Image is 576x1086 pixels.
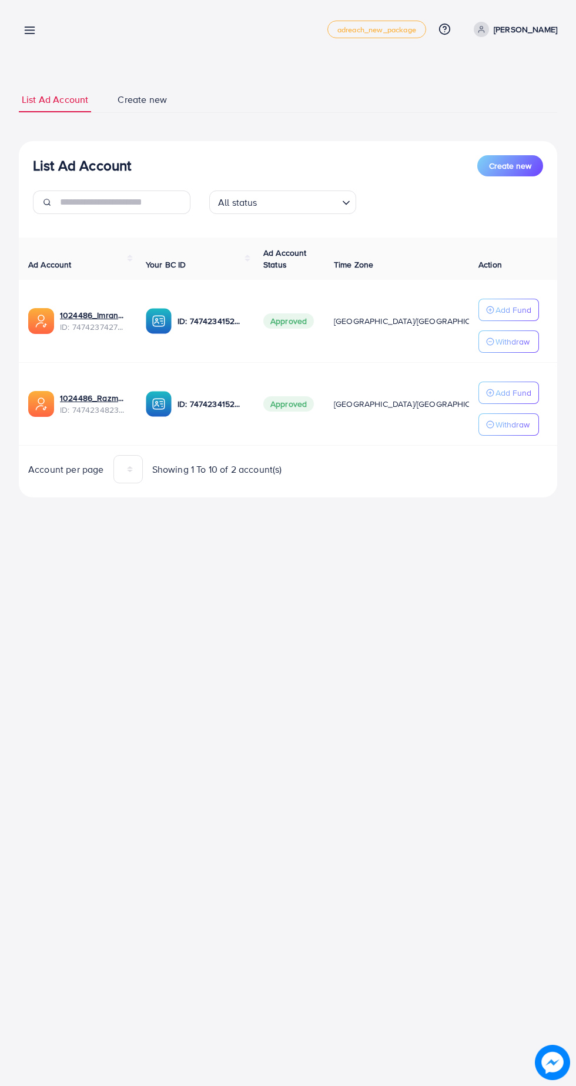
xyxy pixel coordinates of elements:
[495,386,531,400] p: Add Fund
[337,26,416,34] span: adreach_new_package
[118,93,167,106] span: Create new
[28,308,54,334] img: ic-ads-acc.e4c84228.svg
[146,391,172,417] img: ic-ba-acc.ded83a64.svg
[478,259,502,270] span: Action
[28,463,104,476] span: Account per page
[209,191,356,214] div: Search for option
[327,21,426,38] a: adreach_new_package
[60,392,127,404] a: 1024486_Razman_1740230915595
[478,413,539,436] button: Withdraw
[535,1045,570,1080] img: image
[146,259,186,270] span: Your BC ID
[478,382,539,404] button: Add Fund
[60,309,127,321] a: 1024486_Imran_1740231528988
[334,315,497,327] span: [GEOGRAPHIC_DATA]/[GEOGRAPHIC_DATA]
[263,313,314,329] span: Approved
[146,308,172,334] img: ic-ba-acc.ded83a64.svg
[478,330,539,353] button: Withdraw
[477,155,543,176] button: Create new
[60,309,127,333] div: <span class='underline'>1024486_Imran_1740231528988</span></br>7474237427478233089
[216,194,260,211] span: All status
[263,396,314,412] span: Approved
[334,398,497,410] span: [GEOGRAPHIC_DATA]/[GEOGRAPHIC_DATA]
[489,160,531,172] span: Create new
[334,259,373,270] span: Time Zone
[152,463,282,476] span: Showing 1 To 10 of 2 account(s)
[494,22,557,36] p: [PERSON_NAME]
[261,192,337,211] input: Search for option
[495,303,531,317] p: Add Fund
[478,299,539,321] button: Add Fund
[60,321,127,333] span: ID: 7474237427478233089
[495,335,530,349] p: Withdraw
[28,259,72,270] span: Ad Account
[28,391,54,417] img: ic-ads-acc.e4c84228.svg
[60,404,127,416] span: ID: 7474234823184416769
[60,392,127,416] div: <span class='underline'>1024486_Razman_1740230915595</span></br>7474234823184416769
[33,157,131,174] h3: List Ad Account
[178,314,245,328] p: ID: 7474234152863678481
[263,247,307,270] span: Ad Account Status
[178,397,245,411] p: ID: 7474234152863678481
[495,417,530,432] p: Withdraw
[469,22,557,37] a: [PERSON_NAME]
[22,93,88,106] span: List Ad Account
